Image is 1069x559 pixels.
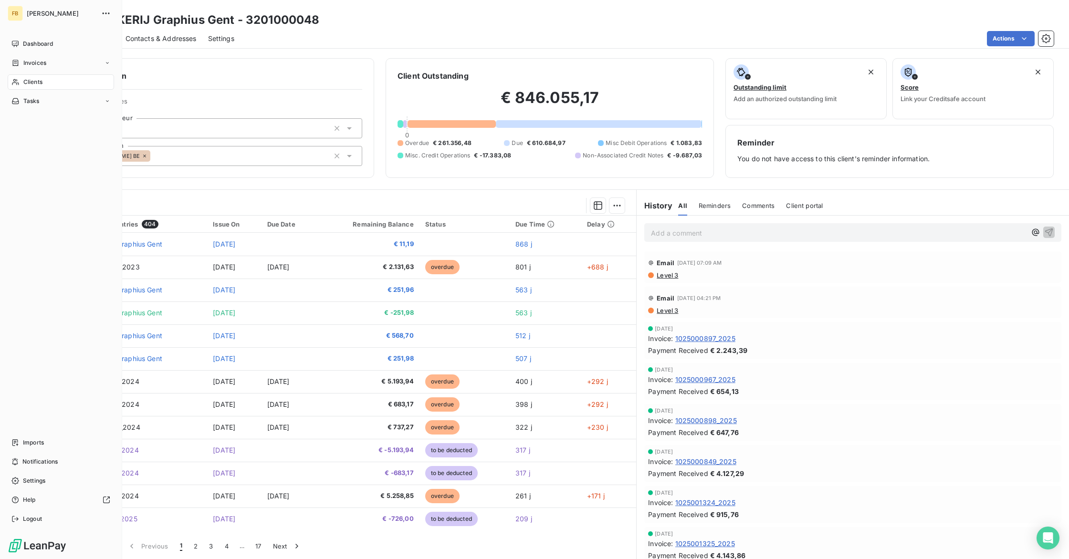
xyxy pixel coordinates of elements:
button: 2 [188,536,203,556]
span: overdue [425,374,460,389]
span: [DATE] 04:21 PM [677,295,721,301]
span: 801 j [515,263,531,271]
span: Link your Creditsafe account [901,95,985,103]
span: Invoice : [648,374,673,384]
div: You do not have access to this client's reminder information. [737,137,1042,166]
span: Payment Received [648,427,708,437]
button: Actions [987,31,1035,46]
span: Email [657,294,674,302]
span: overdue [425,489,460,503]
span: Help [23,496,36,504]
div: Remaining Balance [323,220,414,228]
span: 1025001325_2025 [675,538,735,549]
div: Due Date [267,220,312,228]
span: to be deducted [425,443,478,457]
span: [DATE] [213,309,235,317]
span: [DATE] [267,400,290,408]
span: Comments [742,202,775,209]
span: Payment Received [648,345,708,355]
button: 1 [174,536,188,556]
span: 209 j [515,515,532,523]
span: Imports [23,438,44,447]
span: € 654,13 [710,386,739,396]
span: [DATE] [213,263,235,271]
span: € 251,98 [323,354,414,363]
span: Payment Received [648,509,708,519]
div: Due Time [515,220,576,228]
span: 400 j [515,377,532,385]
span: overdue [425,397,460,412]
h6: Client information [58,70,362,82]
div: FB [8,6,23,21]
input: Add a tag [150,152,158,160]
span: Non-Associated Credit Notes [583,151,663,160]
span: Invoice : [648,415,673,425]
span: 1025000849_2025 [675,456,736,466]
span: € -5.193,94 [323,445,414,455]
h2: € 846.055,17 [398,88,702,117]
span: overdue [425,260,460,274]
span: Add an authorized outstanding limit [734,95,837,103]
span: 322 j [515,423,532,431]
div: Accounting Entries [78,220,201,228]
span: [DATE] [267,492,290,500]
span: to be deducted [425,512,478,526]
span: 398 j [515,400,532,408]
span: € 5.193,94 [323,377,414,386]
span: [DATE] [213,446,235,454]
span: [DATE] [213,354,235,362]
span: 317 j [515,446,530,454]
span: overdue [425,420,460,435]
span: Level 3 [656,307,678,314]
span: € 1.083,83 [671,139,702,147]
span: € -251,98 [323,308,414,318]
span: 563 j [515,286,532,294]
span: [DATE] [213,400,235,408]
span: 261 j [515,492,531,500]
span: Level 3 [656,271,678,279]
span: Invoice : [648,333,673,343]
span: 317 j [515,469,530,477]
span: Misc. Credit Operations [405,151,470,160]
span: 0 [405,131,409,139]
span: [DATE] [213,286,235,294]
span: 868 j [515,240,532,248]
span: € -726,00 [323,514,414,524]
span: +292 j [587,377,608,385]
span: Payment Received [648,386,708,396]
button: 4 [219,536,234,556]
button: Next [267,536,307,556]
span: € -9.687,03 [667,151,702,160]
span: € 2.243,39 [710,345,748,355]
span: 563 j [515,309,532,317]
span: +292 j [587,400,608,408]
span: … [234,538,250,554]
span: [DATE] [213,515,235,523]
span: Client Properties [77,97,362,111]
span: € 261.356,48 [433,139,472,147]
button: Outstanding limitAdd an authorized outstanding limit [725,58,887,119]
a: Help [8,492,114,507]
span: Invoice : [648,456,673,466]
span: Email [657,259,674,267]
span: [DATE] [213,492,235,500]
h6: Client Outstanding [398,70,469,82]
span: € 4.127,29 [710,468,744,478]
span: € 2.131,63 [323,262,414,272]
span: Due [512,139,523,147]
span: +171 j [587,492,605,500]
span: [PERSON_NAME] [27,10,95,17]
span: [DATE] [267,263,290,271]
span: Invoice : [648,497,673,507]
button: ScoreLink your Creditsafe account [892,58,1054,119]
span: Overdue [405,139,429,147]
div: Open Intercom Messenger [1037,527,1059,549]
span: 507 j [515,354,531,362]
h6: Reminder [737,137,1042,148]
img: Logo LeanPay [8,538,67,553]
button: 3 [203,536,219,556]
span: € 251,96 [323,285,414,295]
span: [DATE] [213,331,235,340]
span: 1025000898_2025 [675,415,737,425]
span: Invoice : [648,538,673,549]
